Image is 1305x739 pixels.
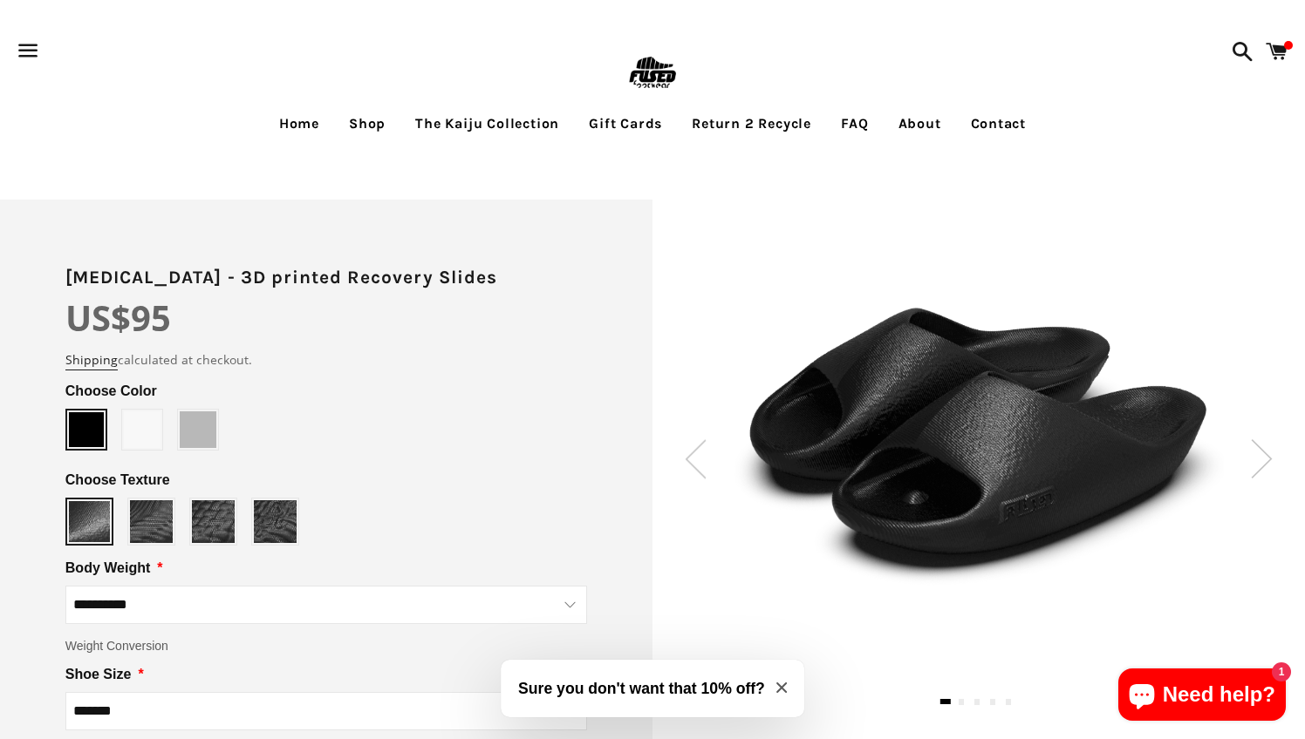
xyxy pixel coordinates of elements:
[192,500,235,543] img: https://cdn.shopify.com/s/files/1/2395/9785/files/Texture-Weave.png?v=1740121232
[69,501,110,542] img: https://cdn.shopify.com/s/files/1/2395/9785/files/Texture-Slate.png?v=1740121210
[885,102,954,146] a: About
[65,351,118,370] a: Shipping
[1006,699,1011,704] button: 5
[65,558,154,579] span: Body Weight
[828,102,881,146] a: FAQ
[266,102,332,146] a: Home
[65,381,161,402] span: Choose Color
[65,265,587,290] h2: [MEDICAL_DATA] - 3D printed Recovery Slides
[990,699,995,704] button: 4
[65,294,171,342] span: US$95
[130,500,173,543] img: https://cdn.shopify.com/s/files/1/2395/9785/files/Texture-Eirean.png?v=1740121219
[958,102,1040,146] a: Contact
[1113,668,1291,725] inbox-online-store-chat: Shopify online store chat
[254,500,297,543] img: https://cdn.shopify.com/s/files/1/2395/9785/files/Texture-Gyri.png?v=1740121242
[959,699,964,704] button: 2
[65,470,174,491] span: Choose Texture
[576,102,675,146] a: Gift Cards
[402,102,572,146] a: The Kaiju Collection
[65,586,587,624] input: Body Weight
[685,439,707,478] img: SVG Icon
[734,284,1224,593] img: Slate-Black
[974,699,980,704] button: 3
[336,102,399,146] a: Shop
[65,636,168,655] span: Weight Conversion
[65,664,135,685] span: Shoe Size
[624,45,680,102] img: FUSEDfootwear
[65,350,587,369] div: calculated at checkout.
[940,699,952,704] button: 1
[1251,439,1273,478] img: SVG Icon
[679,102,824,146] a: Return 2 Recycle
[65,692,587,730] input: Shoe Size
